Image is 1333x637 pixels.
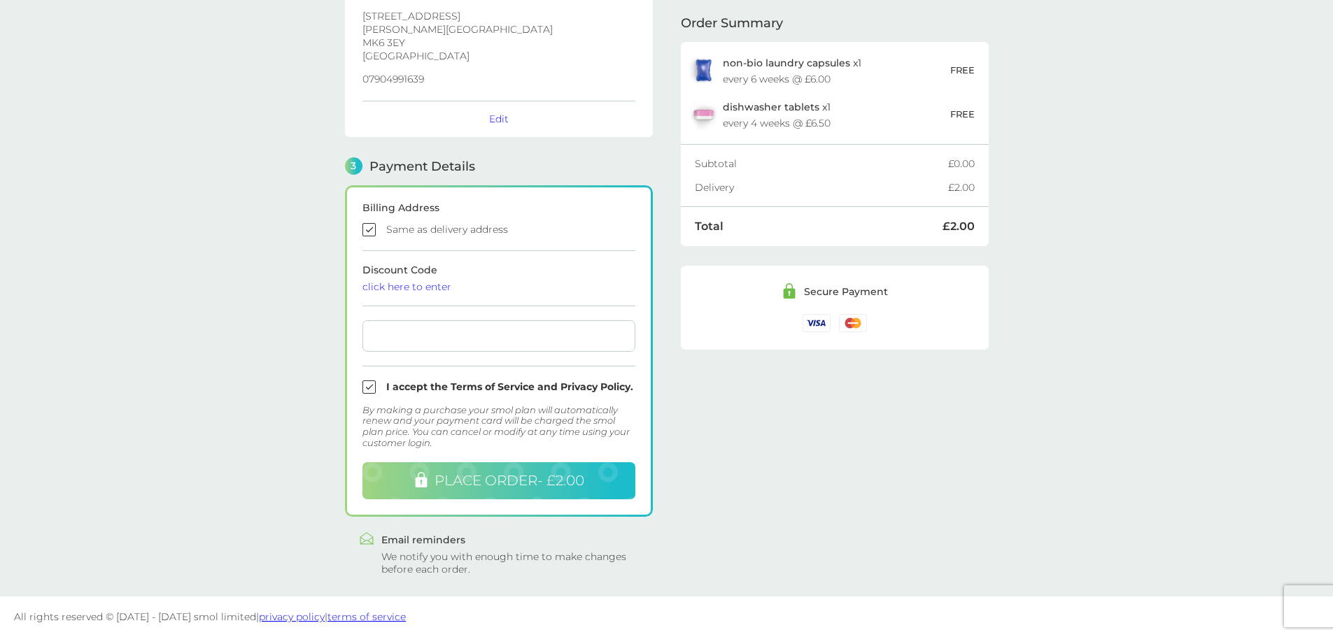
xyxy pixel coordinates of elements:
div: Delivery [695,182,948,192]
button: Edit [489,113,509,125]
span: Order Summary [681,17,783,29]
a: terms of service [327,610,406,623]
div: click here to enter [362,282,635,292]
div: Secure Payment [804,287,888,296]
span: PLACE ORDER - £2.00 [435,472,584,489]
div: We notify you with enough time to make changes before each order. [381,550,639,575]
p: 07904991639 [362,74,635,84]
p: [PERSON_NAME][GEOGRAPHIC_DATA] [362,24,635,34]
span: dishwasher tablets [723,101,819,113]
p: x 1 [723,57,861,69]
p: [STREET_ADDRESS] [362,11,635,21]
iframe: Secure card payment input frame [368,330,630,342]
span: 3 [345,157,362,175]
div: every 6 weeks @ £6.00 [723,74,831,84]
div: Subtotal [695,159,948,169]
div: £2.00 [948,182,975,192]
div: Email reminders [381,535,639,545]
p: MK6 3EY [362,38,635,48]
div: Total [695,221,943,232]
span: Payment Details [369,160,475,173]
div: Billing Address [362,203,635,213]
a: privacy policy [259,610,325,623]
p: FREE [950,107,975,122]
img: /assets/icons/cards/visa.svg [803,314,831,331]
div: By making a purchase your smol plan will automatically renew and your payment card will be charge... [362,405,635,448]
span: non-bio laundry capsules [723,57,850,69]
p: FREE [950,63,975,78]
img: /assets/icons/cards/mastercard.svg [839,314,867,331]
button: PLACE ORDER- £2.00 [362,462,635,499]
span: Discount Code [362,264,635,292]
div: £2.00 [943,221,975,232]
div: every 4 weeks @ £6.50 [723,118,831,128]
p: [GEOGRAPHIC_DATA] [362,51,635,61]
p: x 1 [723,101,831,113]
div: £0.00 [948,159,975,169]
